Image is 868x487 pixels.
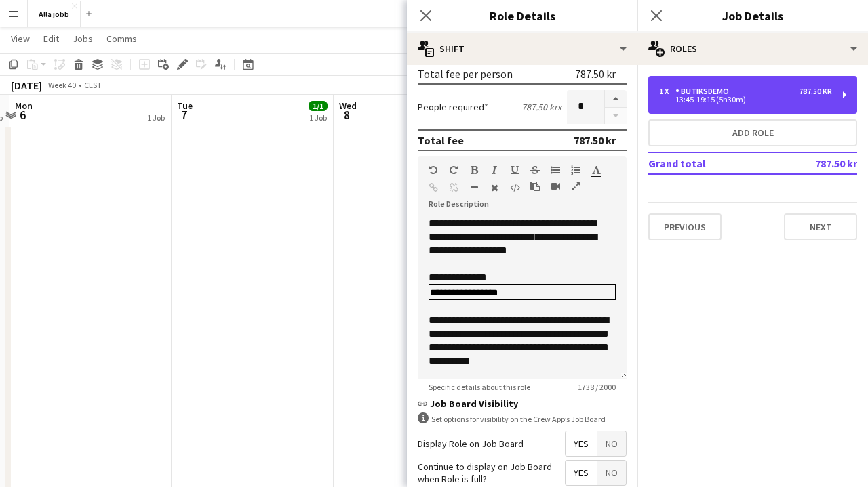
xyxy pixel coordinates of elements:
[418,412,627,425] div: Set options for visibility on the Crew App’s Job Board
[38,30,64,47] a: Edit
[45,80,79,90] span: Week 40
[597,431,626,456] span: No
[648,213,722,240] button: Previous
[407,7,637,24] h3: Role Details
[566,431,597,456] span: Yes
[449,165,458,175] button: Redo
[574,133,616,147] div: 787.50 kr
[784,213,857,240] button: Next
[597,461,626,485] span: No
[28,1,81,27] button: Alla jobb
[571,181,580,192] button: Fullscreen
[551,165,560,175] button: Unordered List
[43,33,59,45] span: Edit
[469,182,479,193] button: Horizontal Line
[11,79,42,92] div: [DATE]
[659,96,832,103] div: 13:45-19:15 (5h30m)
[567,382,627,392] span: 1738 / 2000
[605,90,627,108] button: Increase
[309,112,327,123] div: 1 Job
[637,33,868,65] div: Roles
[418,67,513,81] div: Total fee per person
[418,382,541,392] span: Specific details about this role
[101,30,142,47] a: Comms
[575,67,616,81] div: 787.50 kr
[73,33,93,45] span: Jobs
[106,33,137,45] span: Comms
[551,181,560,192] button: Insert video
[15,100,33,112] span: Mon
[429,165,438,175] button: Undo
[337,107,357,123] span: 8
[490,182,499,193] button: Clear Formatting
[591,165,601,175] button: Text Color
[521,101,561,113] div: 787.50 kr x
[510,165,519,175] button: Underline
[648,152,772,174] td: Grand total
[510,182,519,193] button: HTML Code
[13,107,33,123] span: 6
[418,398,627,410] h3: Job Board Visibility
[772,152,857,174] td: 787.50 kr
[418,133,464,147] div: Total fee
[418,461,565,485] label: Continue to display on Job Board when Role is full?
[637,7,868,24] h3: Job Details
[469,165,479,175] button: Bold
[67,30,98,47] a: Jobs
[648,119,857,146] button: Add role
[84,80,102,90] div: CEST
[490,165,499,175] button: Italic
[407,33,637,65] div: Shift
[309,101,328,111] span: 1/1
[566,461,597,485] span: Yes
[5,30,35,47] a: View
[147,112,165,123] div: 1 Job
[177,100,193,112] span: Tue
[530,165,540,175] button: Strikethrough
[339,100,357,112] span: Wed
[11,33,30,45] span: View
[418,438,524,450] label: Display Role on Job Board
[530,181,540,192] button: Paste as plain text
[175,107,193,123] span: 7
[675,87,734,96] div: Butiksdemo
[659,87,675,96] div: 1 x
[571,165,580,175] button: Ordered List
[418,101,488,113] label: People required
[799,87,832,96] div: 787.50 kr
